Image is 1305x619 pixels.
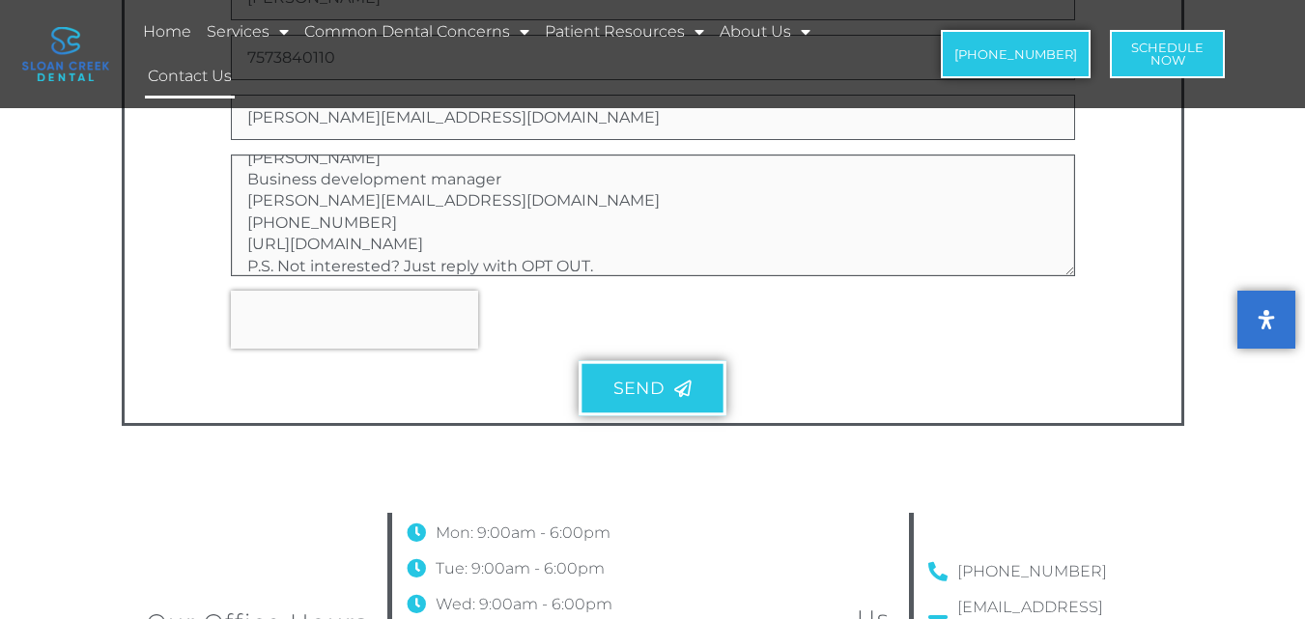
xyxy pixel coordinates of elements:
[231,95,1075,140] input: Email
[613,380,664,398] span: Send
[140,10,895,98] nav: Menu
[22,27,109,81] img: logo
[952,556,1107,587] span: [PHONE_NUMBER]
[431,518,610,549] span: Mon: 9:00am - 6:00pm
[140,10,194,54] a: Home
[542,10,707,54] a: Patient Resources
[1131,42,1204,67] span: Schedule Now
[717,10,813,54] a: About Us
[1110,30,1225,78] a: ScheduleNow
[1237,291,1295,349] button: Open Accessibility Panel
[579,361,726,416] button: Send
[301,10,532,54] a: Common Dental Concerns
[928,556,1160,587] a: [PHONE_NUMBER]
[941,30,1091,78] a: [PHONE_NUMBER]
[954,48,1077,61] span: [PHONE_NUMBER]
[231,291,478,349] iframe: reCAPTCHA
[431,553,605,584] span: Tue: 9:00am - 6:00pm
[204,10,292,54] a: Services
[145,54,235,98] a: Contact Us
